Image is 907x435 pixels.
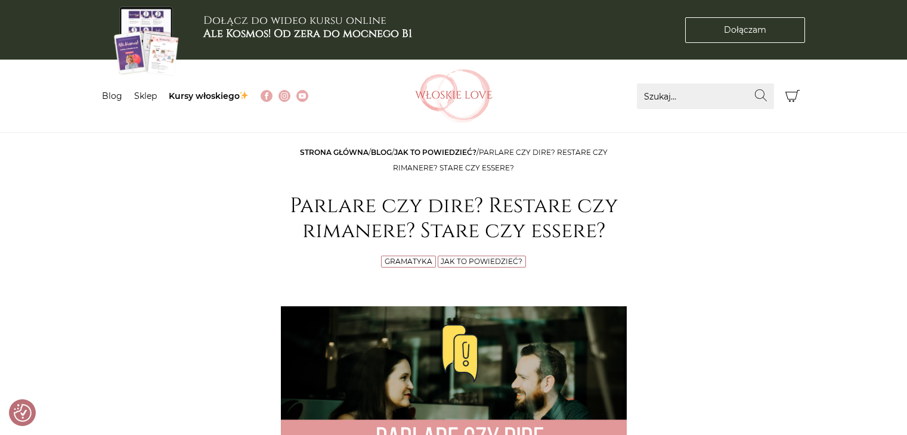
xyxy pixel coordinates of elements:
span: / / / [300,148,608,172]
a: Sklep [134,91,157,101]
button: Preferencje co do zgód [14,404,32,422]
a: Jak to powiedzieć? [441,257,522,266]
a: Jak to powiedzieć? [394,148,476,157]
button: Koszyk [780,83,806,109]
img: Revisit consent button [14,404,32,422]
a: Kursy włoskiego [169,91,249,101]
img: Włoskielove [415,69,493,123]
h3: Dołącz do wideo kursu online [203,14,412,40]
input: Szukaj... [637,83,774,109]
a: Gramatyka [385,257,432,266]
span: Parlare czy dire? Restare czy rimanere? Stare czy essere? [393,148,608,172]
img: ✨ [240,91,248,100]
h1: Parlare czy dire? Restare czy rimanere? Stare czy essere? [281,194,627,244]
span: Dołączam [724,24,766,36]
a: Strona główna [300,148,369,157]
a: Dołączam [685,17,805,43]
b: Ale Kosmos! Od zera do mocnego B1 [203,26,412,41]
a: Blog [371,148,392,157]
a: Blog [102,91,122,101]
